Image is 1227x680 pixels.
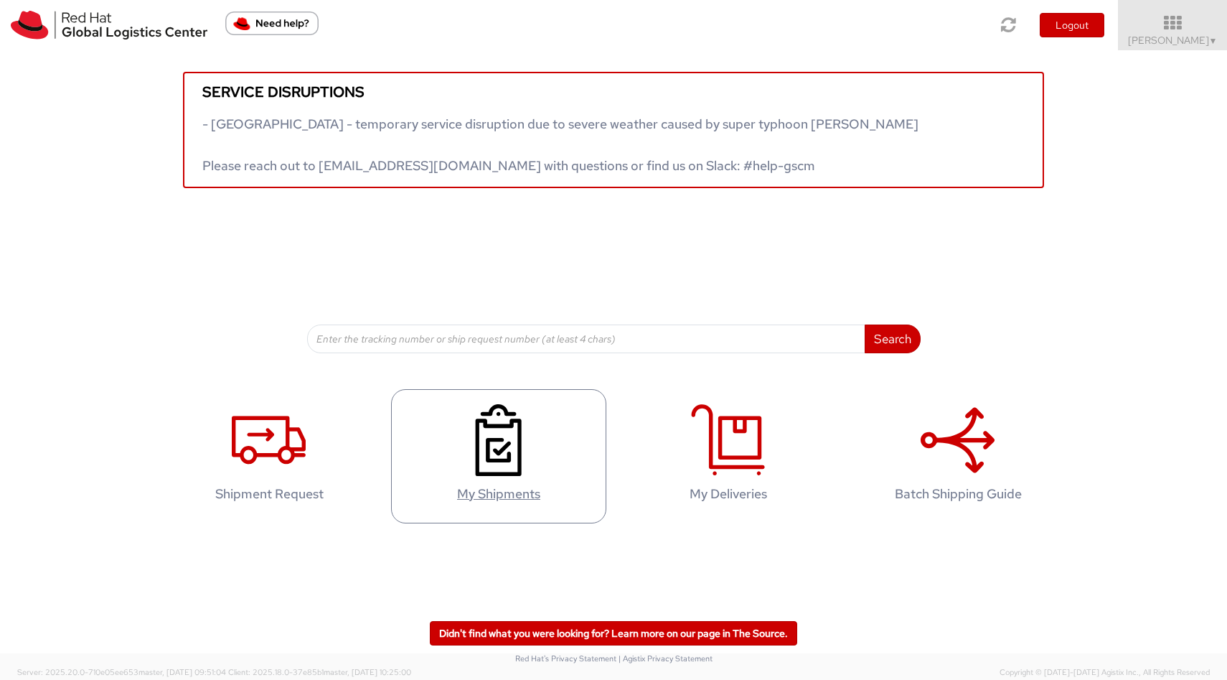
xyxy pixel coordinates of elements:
[636,487,821,501] h4: My Deliveries
[391,389,606,523] a: My Shipments
[138,667,226,677] span: master, [DATE] 09:51:04
[202,116,918,174] span: - [GEOGRAPHIC_DATA] - temporary service disruption due to severe weather caused by super typhoon ...
[1209,35,1218,47] span: ▼
[17,667,226,677] span: Server: 2025.20.0-710e05ee653
[161,389,377,523] a: Shipment Request
[621,389,836,523] a: My Deliveries
[177,487,362,501] h4: Shipment Request
[406,487,591,501] h4: My Shipments
[307,325,865,353] input: Enter the tracking number or ship request number (at least 4 chars)
[1000,667,1210,679] span: Copyright © [DATE]-[DATE] Agistix Inc., All Rights Reserved
[865,487,1050,501] h4: Batch Shipping Guide
[1040,13,1104,37] button: Logout
[619,653,713,663] a: | Agistix Privacy Statement
[865,325,921,353] button: Search
[324,667,411,677] span: master, [DATE] 10:25:00
[1128,34,1218,47] span: [PERSON_NAME]
[11,11,207,39] img: rh-logistics-00dfa346123c4ec078e1.svg
[430,621,797,646] a: Didn't find what you were looking for? Learn more on our page in The Source.
[515,653,616,663] a: Red Hat's Privacy Statement
[183,72,1044,188] a: Service disruptions - [GEOGRAPHIC_DATA] - temporary service disruption due to severe weather caus...
[850,389,1066,523] a: Batch Shipping Guide
[202,84,1025,100] h5: Service disruptions
[228,667,411,677] span: Client: 2025.18.0-37e85b1
[225,11,319,35] button: Need help?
